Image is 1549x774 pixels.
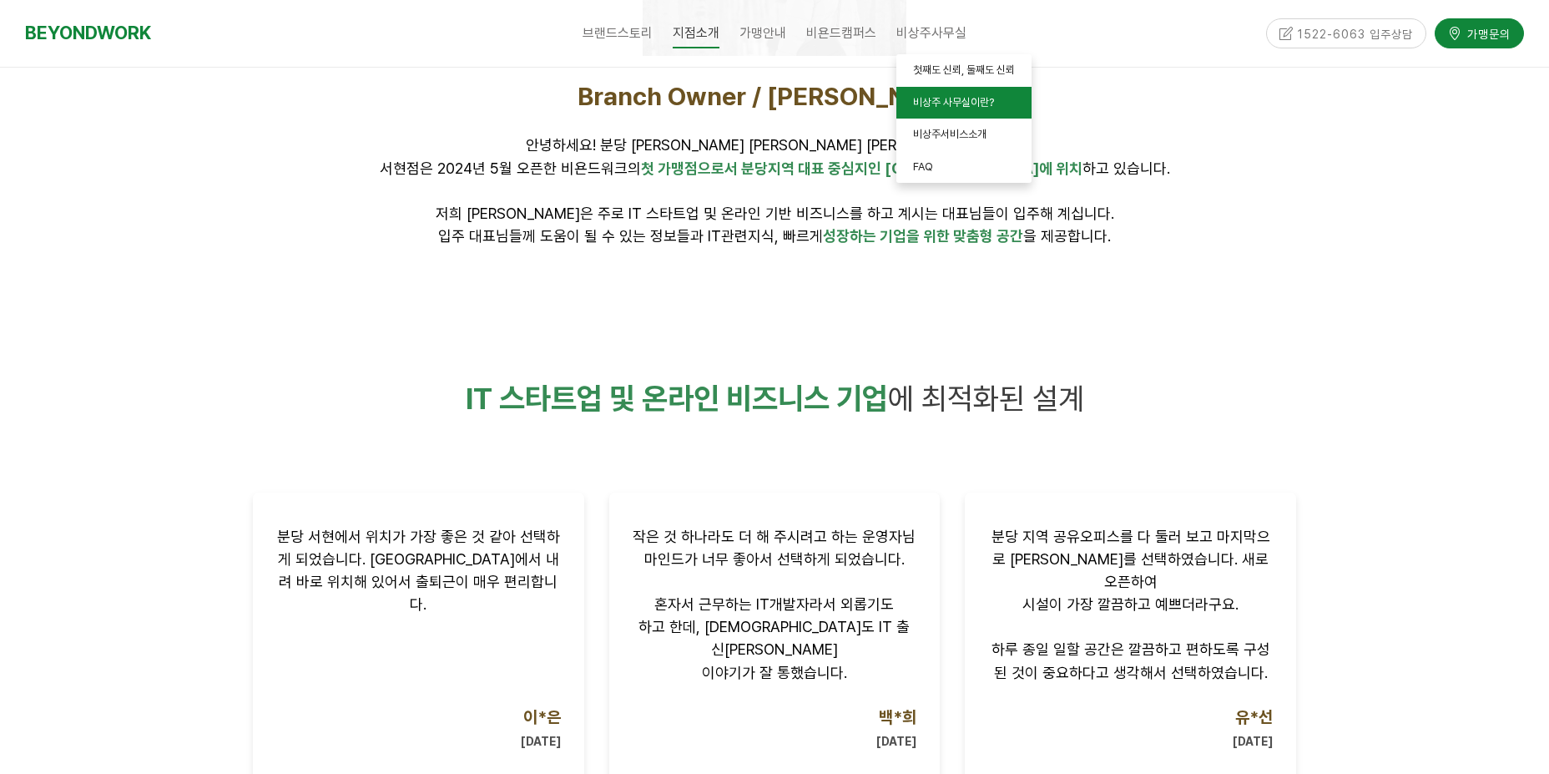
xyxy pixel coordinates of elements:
[673,19,719,48] span: 지점소개
[739,25,786,41] span: 가맹안내
[466,381,888,417] span: IT 스타트업 및 온라인 비즈니스 기업
[25,18,151,48] a: BEYONDWORK
[991,528,1270,590] span: 분당 지역 공유오피스를 다 둘러 보고 마지막으로 [PERSON_NAME]를 선택하였습니다. 새로 오픈하여
[380,136,1170,222] span: 안녕하세요! 분당 [PERSON_NAME] [PERSON_NAME] [PERSON_NAME]입니다. 서현점은 2024년 5월 오픈한 비욘드워크의 하고 있습니다. 저희 [PER...
[823,227,1023,245] span: 성장하는 기업을 위한 맞춤형 공간
[1462,22,1511,38] span: 가맹문의
[913,160,933,173] span: FAQ
[896,25,966,41] span: 비상주사무실
[702,664,847,681] span: 이야기가 잘 통했습니다.
[641,159,1082,177] span: 첫 가맹점으로서 분당지역 대표 중심지인 [GEOGRAPHIC_DATA]에 위치
[578,81,971,111] span: Branch Owner / [PERSON_NAME]
[277,528,560,614] span: 분당 서현에서 위치가 가장 좋은 것 같아 선택하게 되었습니다. [GEOGRAPHIC_DATA]에서 내려 바로 위치해 있어서 출퇴근이 매우 편리합니다.
[888,381,1084,417] span: 에 최적화된 설계
[573,13,663,54] a: 브랜드스토리
[896,151,1032,184] a: FAQ
[913,96,994,109] span: 비상주 사무실이란?
[638,618,910,658] span: 하고 한데, [DEMOGRAPHIC_DATA]도 IT 출신[PERSON_NAME]
[913,63,1015,76] span: 첫째도 신뢰, 둘째도 신뢰
[1435,15,1524,44] a: 가맹문의
[913,128,986,140] span: 비상주서비스소개
[663,13,729,54] a: 지점소개
[521,735,561,748] strong: [DATE]
[876,735,916,748] span: [DATE]
[896,119,1032,151] a: 비상주서비스소개
[896,54,1032,87] a: 첫째도 신뢰, 둘째도 신뢰
[991,595,1270,681] span: 시설이 가장 깔끔하고 예쁘더라구요. 하루 종일 일할 공간은 깔끔하고 편하도록 구성된 것이 중요하다고 생각해서 선택하였습니다.
[729,13,796,54] a: 가맹안내
[796,13,886,54] a: 비욘드캠퍼스
[886,13,976,54] a: 비상주사무실
[583,25,653,41] span: 브랜드스토리
[806,25,876,41] span: 비욘드캠퍼스
[1233,735,1273,748] span: [DATE]
[896,87,1032,119] a: 비상주 사무실이란?
[438,227,1111,245] span: 입주 대표님들께 도움이 될 수 있는 정보들과 IT관련지식, 빠르게 을 제공합니다.
[654,595,894,613] span: 혼자서 근무하는 IT개발자라서 외롭기도
[633,528,916,568] span: 작은 것 하나라도 더 해 주시려고 하는 운영자님 마인드가 너무 좋아서 선택하게 되었습니다.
